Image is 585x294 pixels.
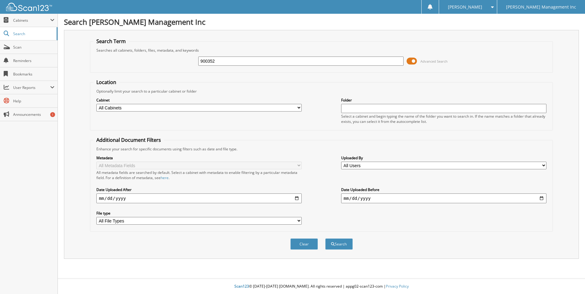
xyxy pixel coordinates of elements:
[6,3,52,11] img: scan123-logo-white.svg
[448,5,482,9] span: [PERSON_NAME]
[290,238,318,250] button: Clear
[420,59,448,64] span: Advanced Search
[93,137,164,143] legend: Additional Document Filters
[96,155,302,160] label: Metadata
[13,31,54,36] span: Search
[96,97,302,103] label: Cabinet
[93,146,550,152] div: Enhance your search for specific documents using filters such as date and file type.
[341,193,546,203] input: end
[13,112,54,117] span: Announcements
[554,265,585,294] iframe: Chat Widget
[161,175,169,180] a: here
[341,97,546,103] label: Folder
[341,155,546,160] label: Uploaded By
[341,187,546,192] label: Date Uploaded Before
[13,85,50,90] span: User Reports
[93,79,119,86] legend: Location
[13,18,50,23] span: Cabinets
[58,279,585,294] div: © [DATE]-[DATE] [DOMAIN_NAME]. All rights reserved | appg02-scan123-com |
[50,112,55,117] div: 1
[13,58,54,63] span: Reminders
[96,211,302,216] label: File type
[325,238,353,250] button: Search
[234,284,249,289] span: Scan123
[506,5,576,9] span: [PERSON_NAME] Management Inc
[93,48,550,53] div: Searches all cabinets, folders, files, metadata, and keywords
[64,17,579,27] h1: Search [PERSON_NAME] Management Inc
[96,193,302,203] input: start
[386,284,409,289] a: Privacy Policy
[93,38,129,45] legend: Search Term
[13,45,54,50] span: Scan
[96,187,302,192] label: Date Uploaded After
[341,114,546,124] div: Select a cabinet and begin typing the name of the folder you want to search in. If the name match...
[93,89,550,94] div: Optionally limit your search to a particular cabinet or folder
[13,72,54,77] span: Bookmarks
[13,98,54,104] span: Help
[96,170,302,180] div: All metadata fields are searched by default. Select a cabinet with metadata to enable filtering b...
